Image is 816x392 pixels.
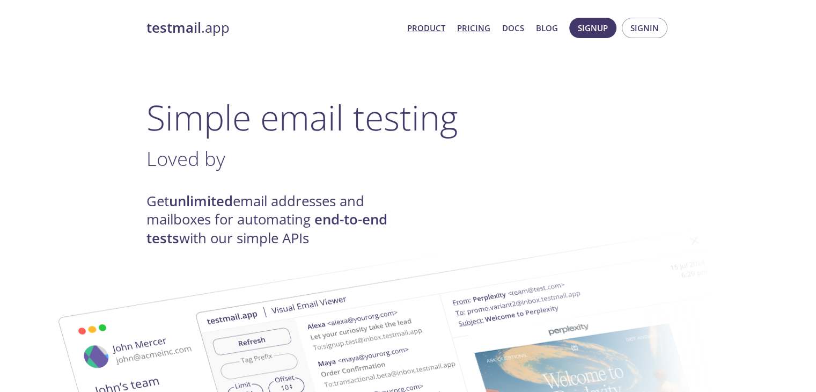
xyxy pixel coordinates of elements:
a: testmail.app [146,19,399,37]
span: Signin [630,21,659,35]
strong: unlimited [169,192,233,210]
button: Signup [569,18,616,38]
a: Docs [502,21,524,35]
strong: end-to-end tests [146,210,387,247]
h1: Simple email testing [146,97,670,138]
strong: testmail [146,18,201,37]
span: Signup [578,21,608,35]
h4: Get email addresses and mailboxes for automating with our simple APIs [146,192,408,248]
button: Signin [622,18,667,38]
a: Product [407,21,445,35]
span: Loved by [146,145,225,172]
a: Blog [536,21,558,35]
a: Pricing [457,21,490,35]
